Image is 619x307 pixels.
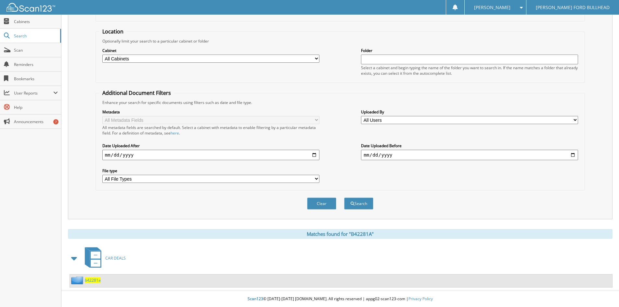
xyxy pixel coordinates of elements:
[361,48,578,53] label: Folder
[307,198,336,210] button: Clear
[102,125,319,136] div: All metadata fields are searched by default. Select a cabinet with metadata to enable filtering b...
[99,100,581,105] div: Enhance your search for specific documents using filters such as date and file type.
[99,38,581,44] div: Optionally limit your search to a particular cabinet or folder
[6,3,55,12] img: scan123-logo-white.svg
[14,76,58,82] span: Bookmarks
[102,109,319,115] label: Metadata
[361,150,578,160] input: end
[14,33,57,39] span: Search
[171,130,179,136] a: here
[361,65,578,76] div: Select a cabinet and begin typing the name of the folder you want to search in. If the name match...
[408,296,433,301] a: Privacy Policy
[102,48,319,53] label: Cabinet
[85,277,101,283] a: b42281a
[81,245,126,271] a: CAR DEALS
[248,296,263,301] span: Scan123
[99,89,174,96] legend: Additional Document Filters
[14,62,58,67] span: Reminders
[99,28,127,35] legend: Location
[474,6,510,9] span: [PERSON_NAME]
[102,150,319,160] input: start
[361,109,578,115] label: Uploaded By
[14,119,58,124] span: Announcements
[71,276,85,284] img: folder2.png
[536,6,610,9] span: [PERSON_NAME] FORD BULLHEAD
[587,276,619,307] iframe: Chat Widget
[102,168,319,173] label: File type
[105,255,126,261] span: CAR DEALS
[361,143,578,148] label: Date Uploaded Before
[102,143,319,148] label: Date Uploaded After
[53,119,58,124] div: 7
[14,47,58,53] span: Scan
[14,105,58,110] span: Help
[344,198,373,210] button: Search
[14,90,53,96] span: User Reports
[14,19,58,24] span: Cabinets
[61,291,619,307] div: © [DATE]-[DATE] [DOMAIN_NAME]. All rights reserved | appg02-scan123-com |
[68,229,613,239] div: Matches found for "B42281A"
